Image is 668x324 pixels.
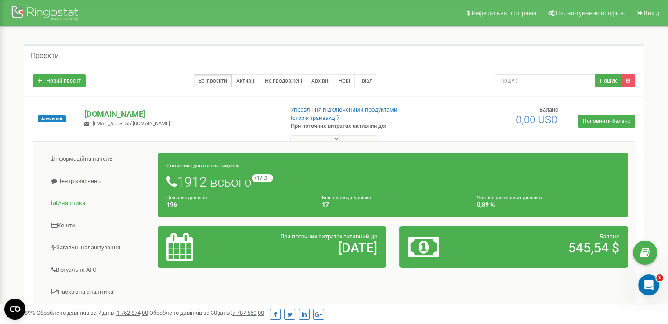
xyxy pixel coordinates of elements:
a: Новий проєкт [33,74,86,87]
a: Інформаційна панель [40,148,158,170]
iframe: Intercom live chat [638,274,659,295]
span: 1 [656,274,663,281]
p: [DOMAIN_NAME] [84,108,276,120]
a: Аналiтика [40,193,158,214]
small: Статистика дзвінків за тиждень [166,163,239,169]
u: 1 752 874,00 [116,310,148,316]
a: Загальні налаштування [40,237,158,259]
button: Пошук [595,74,621,87]
span: Оброблено дзвінків за 7 днів : [36,310,148,316]
a: Наскрізна аналітика [40,281,158,303]
a: Активні [231,74,260,87]
a: Не продовжені [260,74,307,87]
span: Вихід [644,10,659,17]
span: Баланс [599,233,619,240]
a: Нові [334,74,355,87]
input: Пошук [495,74,596,87]
h2: [DATE] [241,241,377,255]
span: При поточних витратах активний до [280,233,377,240]
span: Налаштування профілю [556,10,625,17]
span: 0,00 USD [516,114,558,126]
a: Віртуальна АТС [40,259,158,281]
a: Кошти [40,215,158,237]
a: Поповнити баланс [578,115,635,128]
h5: Проєкти [31,52,59,60]
span: Баланс [539,106,558,113]
h4: 0,89 % [477,202,619,208]
h4: 196 [166,202,309,208]
a: Архівні [307,74,334,87]
h1: 1912 всього [166,174,619,189]
button: Open CMP widget [4,299,25,320]
small: Цільових дзвінків [166,195,207,201]
h2: 545,54 $ [483,241,619,255]
span: [EMAIL_ADDRESS][DOMAIN_NAME] [93,121,170,126]
small: Без відповіді дзвінків [322,195,372,201]
h4: 17 [322,202,464,208]
small: +17 [252,174,273,182]
p: При поточних витратах активний до: - [291,122,431,130]
small: Частка пропущених дзвінків [477,195,542,201]
a: Всі проєкти [194,74,232,87]
u: 7 787 559,00 [232,310,264,316]
a: Управління підключеними продуктами [291,106,397,113]
a: Центр звернень [40,171,158,192]
a: Тріал [354,74,377,87]
span: Оброблено дзвінків за 30 днів : [149,310,264,316]
span: Реферальна програма [472,10,537,17]
a: Історія транзакцій [291,115,340,121]
span: Активний [38,115,66,122]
